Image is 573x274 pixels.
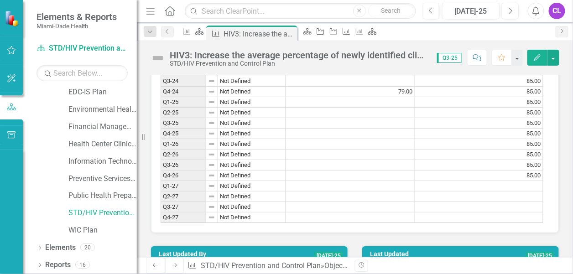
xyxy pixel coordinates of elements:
div: 16 [75,261,90,269]
span: Q3-25 [437,53,462,63]
td: Not Defined [218,191,286,202]
td: Q3-24 [161,76,206,87]
img: 8DAGhfEEPCf229AAAAAElFTkSuQmCC [208,182,215,190]
a: Environmental Health Plan [68,104,137,115]
td: Not Defined [218,129,286,139]
td: Not Defined [218,87,286,97]
a: STD/HIV Prevention and Control Plan [68,208,137,218]
span: [DATE]-25 [314,252,343,260]
td: Q4-24 [161,87,206,97]
img: 8DAGhfEEPCf229AAAAAElFTkSuQmCC [208,172,215,179]
td: 85.00 [415,97,543,108]
a: Public Health Preparedness Plan [68,191,137,201]
a: Information Technology Plan [68,156,137,167]
button: Search [368,5,414,17]
img: Not Defined [151,51,165,65]
div: STD/HIV Prevention and Control Plan [170,60,428,67]
td: Not Defined [218,171,286,181]
a: STD/HIV Prevention and Control Plan [36,43,128,54]
td: Not Defined [218,118,286,129]
img: 8DAGhfEEPCf229AAAAAElFTkSuQmCC [208,140,215,148]
img: 8DAGhfEEPCf229AAAAAElFTkSuQmCC [208,203,215,211]
td: 79.00 [286,87,415,97]
a: EDC-IS Plan [68,87,137,98]
td: 85.00 [415,108,543,118]
img: 8DAGhfEEPCf229AAAAAElFTkSuQmCC [208,151,215,158]
h3: Last Updated By [159,251,274,258]
a: Objectives [325,261,358,270]
td: Q2-27 [161,191,206,202]
a: STD/HIV Prevention and Control Plan [201,261,321,270]
div: HIV3: Increase the average percentage of newly identified clients linked to care and treatment [D... [224,28,295,40]
img: 8DAGhfEEPCf229AAAAAElFTkSuQmCC [208,88,215,95]
td: Q1-26 [161,139,206,150]
div: 20 [80,244,95,252]
button: [DATE]-25 [442,3,500,19]
td: Q3-26 [161,160,206,171]
td: Q4-26 [161,171,206,181]
td: 85.00 [415,160,543,171]
td: 85.00 [415,171,543,181]
a: Elements [45,243,76,253]
img: 8DAGhfEEPCf229AAAAAElFTkSuQmCC [208,161,215,169]
td: Q4-25 [161,129,206,139]
div: HIV3: Increase the average percentage of newly identified clients linked to care and treatment [D... [170,50,428,60]
a: WIC Plan [68,225,137,236]
td: Not Defined [218,150,286,160]
img: 8DAGhfEEPCf229AAAAAElFTkSuQmCC [208,78,215,85]
td: Q2-25 [161,108,206,118]
span: Elements & Reports [36,11,117,22]
div: » » [188,261,348,271]
img: 8DAGhfEEPCf229AAAAAElFTkSuQmCC [208,193,215,200]
img: 8DAGhfEEPCf229AAAAAElFTkSuQmCC [208,109,215,116]
span: [DATE]-25 [526,252,554,260]
h3: Last Updated [370,251,476,258]
td: 85.00 [415,118,543,129]
div: [DATE]-25 [445,6,496,17]
a: Financial Management Plan [68,122,137,132]
td: 85.00 [415,76,543,87]
td: Q3-27 [161,202,206,212]
td: Q2-26 [161,150,206,160]
td: 85.00 [415,150,543,160]
td: Not Defined [218,139,286,150]
td: Not Defined [218,202,286,212]
td: Not Defined [218,160,286,171]
td: Q4-27 [161,212,206,223]
td: Not Defined [218,108,286,118]
input: Search ClearPoint... [185,3,416,19]
td: 85.00 [415,139,543,150]
td: Not Defined [218,76,286,87]
td: Q1-27 [161,181,206,191]
img: 8DAGhfEEPCf229AAAAAElFTkSuQmCC [208,130,215,137]
button: CL [549,3,565,19]
td: Q3-25 [161,118,206,129]
td: Not Defined [218,212,286,223]
a: Preventive Services Plan [68,174,137,184]
img: 8DAGhfEEPCf229AAAAAElFTkSuQmCC [208,119,215,127]
img: 8DAGhfEEPCf229AAAAAElFTkSuQmCC [208,98,215,106]
td: Q1-25 [161,97,206,108]
img: 8DAGhfEEPCf229AAAAAElFTkSuQmCC [208,214,215,221]
td: 85.00 [415,87,543,97]
td: Not Defined [218,97,286,108]
a: Reports [45,260,71,270]
small: Miami-Dade Health [36,22,117,30]
td: Not Defined [218,181,286,191]
a: Health Center Clinical Admin Support Plan [68,139,137,150]
img: ClearPoint Strategy [5,10,21,26]
span: Search [381,7,401,14]
input: Search Below... [36,65,128,81]
td: 85.00 [415,129,543,139]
